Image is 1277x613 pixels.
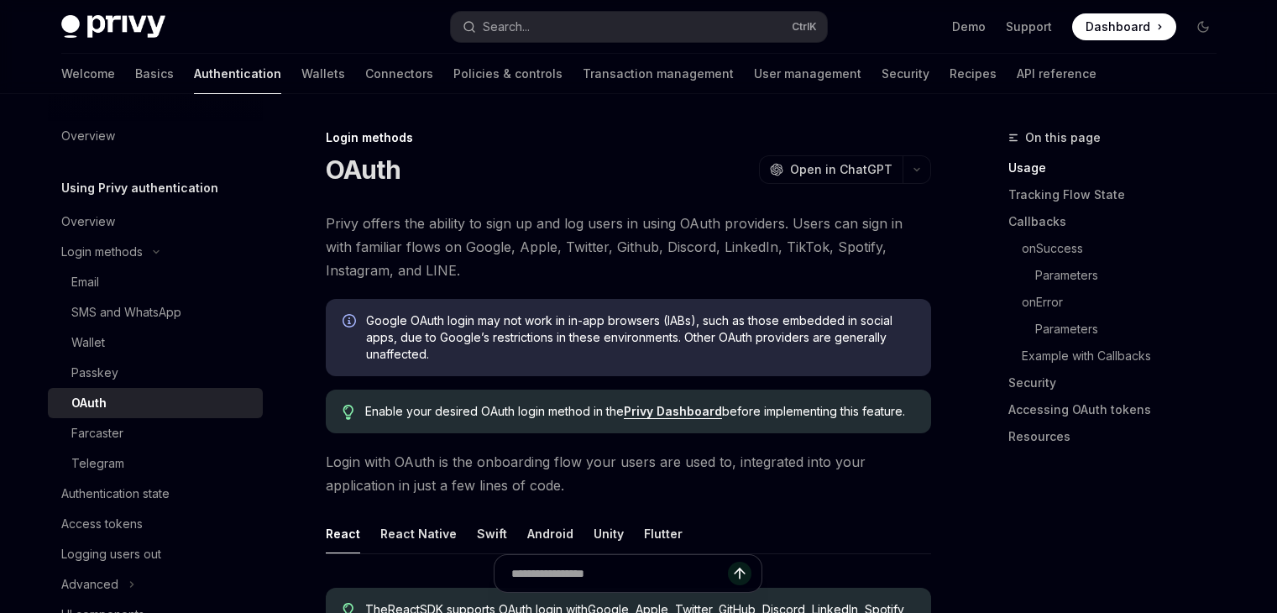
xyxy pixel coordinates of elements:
[1022,343,1230,369] a: Example with Callbacks
[950,54,997,94] a: Recipes
[326,514,360,553] button: React
[48,479,263,509] a: Authentication state
[71,363,118,383] div: Passkey
[759,155,903,184] button: Open in ChatGPT
[1025,128,1101,148] span: On this page
[1008,369,1230,396] a: Security
[792,20,817,34] span: Ctrl K
[343,405,354,420] svg: Tip
[135,54,174,94] a: Basics
[48,388,263,418] a: OAuth
[1022,235,1230,262] a: onSuccess
[366,312,914,363] span: Google OAuth login may not work in in-app browsers (IABs), such as those embedded in social apps,...
[61,574,118,595] div: Advanced
[48,539,263,569] a: Logging users out
[48,418,263,448] a: Farcaster
[527,514,573,553] button: Android
[483,17,530,37] div: Search...
[71,272,99,292] div: Email
[48,358,263,388] a: Passkey
[1017,54,1096,94] a: API reference
[71,333,105,353] div: Wallet
[48,121,263,151] a: Overview
[644,514,683,553] button: Flutter
[1008,208,1230,235] a: Callbacks
[1008,155,1230,181] a: Usage
[1190,13,1217,40] button: Toggle dark mode
[71,393,107,413] div: OAuth
[48,267,263,297] a: Email
[326,212,931,282] span: Privy offers the ability to sign up and log users in using OAuth providers. Users can sign in wit...
[61,544,161,564] div: Logging users out
[583,54,734,94] a: Transaction management
[1008,181,1230,208] a: Tracking Flow State
[1008,396,1230,423] a: Accessing OAuth tokens
[882,54,929,94] a: Security
[728,562,751,585] button: Send message
[594,514,624,553] button: Unity
[343,314,359,331] svg: Info
[477,514,507,553] button: Swift
[48,509,263,539] a: Access tokens
[61,15,165,39] img: dark logo
[453,54,563,94] a: Policies & controls
[1035,316,1230,343] a: Parameters
[365,403,913,420] span: Enable your desired OAuth login method in the before implementing this feature.
[1008,423,1230,450] a: Resources
[326,129,931,146] div: Login methods
[754,54,861,94] a: User management
[61,242,143,262] div: Login methods
[48,327,263,358] a: Wallet
[71,302,181,322] div: SMS and WhatsApp
[1006,18,1052,35] a: Support
[48,207,263,237] a: Overview
[1035,262,1230,289] a: Parameters
[61,212,115,232] div: Overview
[71,453,124,474] div: Telegram
[61,54,115,94] a: Welcome
[790,161,892,178] span: Open in ChatGPT
[61,126,115,146] div: Overview
[326,450,931,497] span: Login with OAuth is the onboarding flow your users are used to, integrated into your application ...
[61,178,218,198] h5: Using Privy authentication
[61,514,143,534] div: Access tokens
[1086,18,1150,35] span: Dashboard
[71,423,123,443] div: Farcaster
[451,12,827,42] button: Search...CtrlK
[1072,13,1176,40] a: Dashboard
[194,54,281,94] a: Authentication
[48,297,263,327] a: SMS and WhatsApp
[380,514,457,553] button: React Native
[1022,289,1230,316] a: onError
[48,448,263,479] a: Telegram
[61,484,170,504] div: Authentication state
[365,54,433,94] a: Connectors
[301,54,345,94] a: Wallets
[326,155,400,185] h1: OAuth
[624,404,722,419] a: Privy Dashboard
[952,18,986,35] a: Demo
